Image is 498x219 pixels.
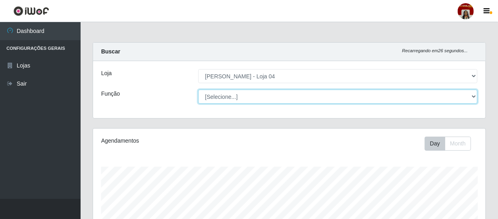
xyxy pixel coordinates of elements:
button: Day [425,137,445,151]
div: Agendamentos [101,137,251,145]
i: Recarregando em 26 segundos... [402,48,468,53]
div: Toolbar with button groups [425,137,477,151]
div: First group [425,137,471,151]
strong: Buscar [101,48,120,55]
label: Loja [101,69,112,78]
label: Função [101,90,120,98]
button: Month [445,137,471,151]
img: CoreUI Logo [13,6,49,16]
